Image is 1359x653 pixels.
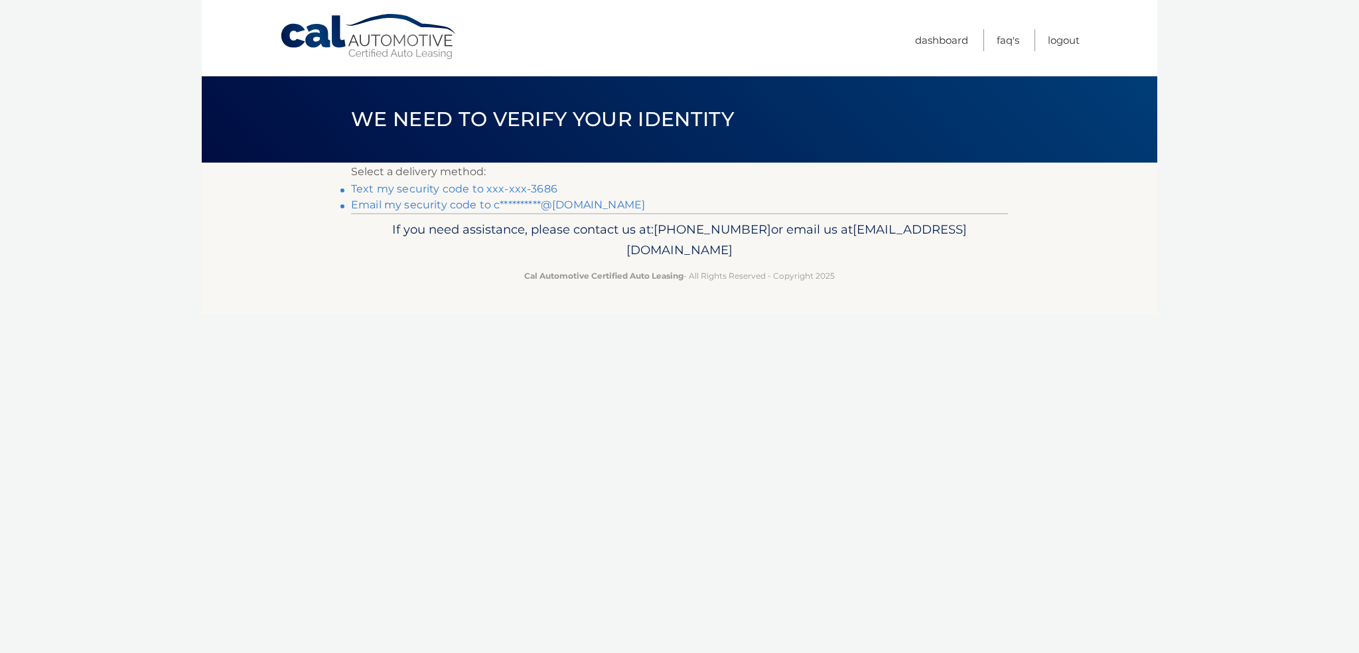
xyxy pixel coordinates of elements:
span: [PHONE_NUMBER] [654,222,771,237]
a: Logout [1048,29,1080,51]
a: Dashboard [915,29,968,51]
p: Select a delivery method: [351,163,1008,181]
strong: Cal Automotive Certified Auto Leasing [524,271,683,281]
p: If you need assistance, please contact us at: or email us at [360,219,999,261]
p: - All Rights Reserved - Copyright 2025 [360,269,999,283]
a: Text my security code to xxx-xxx-3686 [351,182,557,195]
a: FAQ's [997,29,1019,51]
a: Email my security code to c**********@[DOMAIN_NAME] [351,198,645,211]
span: We need to verify your identity [351,107,734,131]
a: Cal Automotive [279,13,459,60]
